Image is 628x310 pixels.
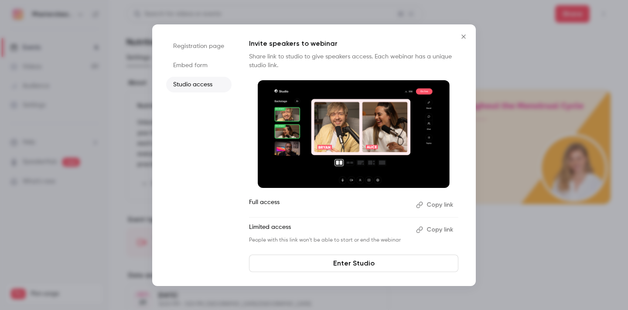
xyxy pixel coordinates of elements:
[166,58,232,73] li: Embed form
[413,223,458,237] button: Copy link
[249,255,458,272] a: Enter Studio
[249,198,409,212] p: Full access
[166,77,232,92] li: Studio access
[249,52,458,70] p: Share link to studio to give speakers access. Each webinar has a unique studio link.
[413,198,458,212] button: Copy link
[249,223,409,237] p: Limited access
[166,38,232,54] li: Registration page
[249,237,409,244] p: People with this link won't be able to start or end the webinar
[455,28,472,45] button: Close
[258,80,450,188] img: Invite speakers to webinar
[249,38,458,49] p: Invite speakers to webinar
